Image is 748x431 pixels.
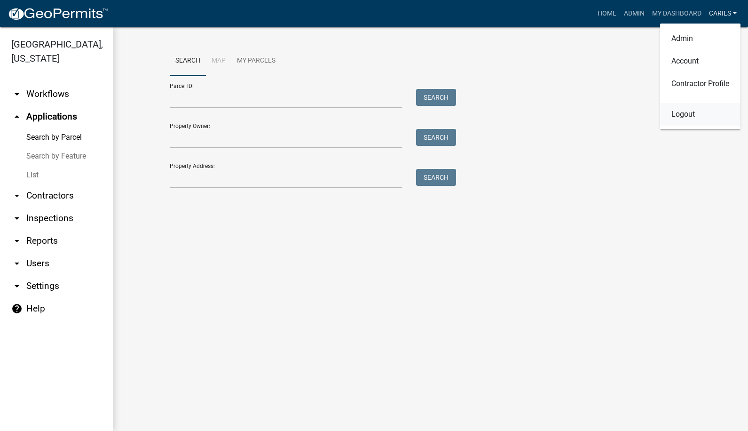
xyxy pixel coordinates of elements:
a: Search [170,46,206,76]
a: Contractor Profile [660,72,740,95]
button: Search [416,169,456,186]
a: Logout [660,103,740,126]
a: CarieS [705,5,740,23]
button: Search [416,129,456,146]
i: arrow_drop_down [11,213,23,224]
a: My Dashboard [648,5,705,23]
button: Search [416,89,456,106]
i: arrow_drop_down [11,280,23,292]
i: help [11,303,23,314]
i: arrow_drop_down [11,258,23,269]
i: arrow_drop_down [11,190,23,201]
i: arrow_drop_down [11,235,23,247]
a: Admin [660,27,740,50]
a: Home [594,5,620,23]
i: arrow_drop_down [11,88,23,100]
a: Admin [620,5,648,23]
i: arrow_drop_up [11,111,23,122]
div: CarieS [660,24,740,129]
a: My Parcels [231,46,281,76]
a: Account [660,50,740,72]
